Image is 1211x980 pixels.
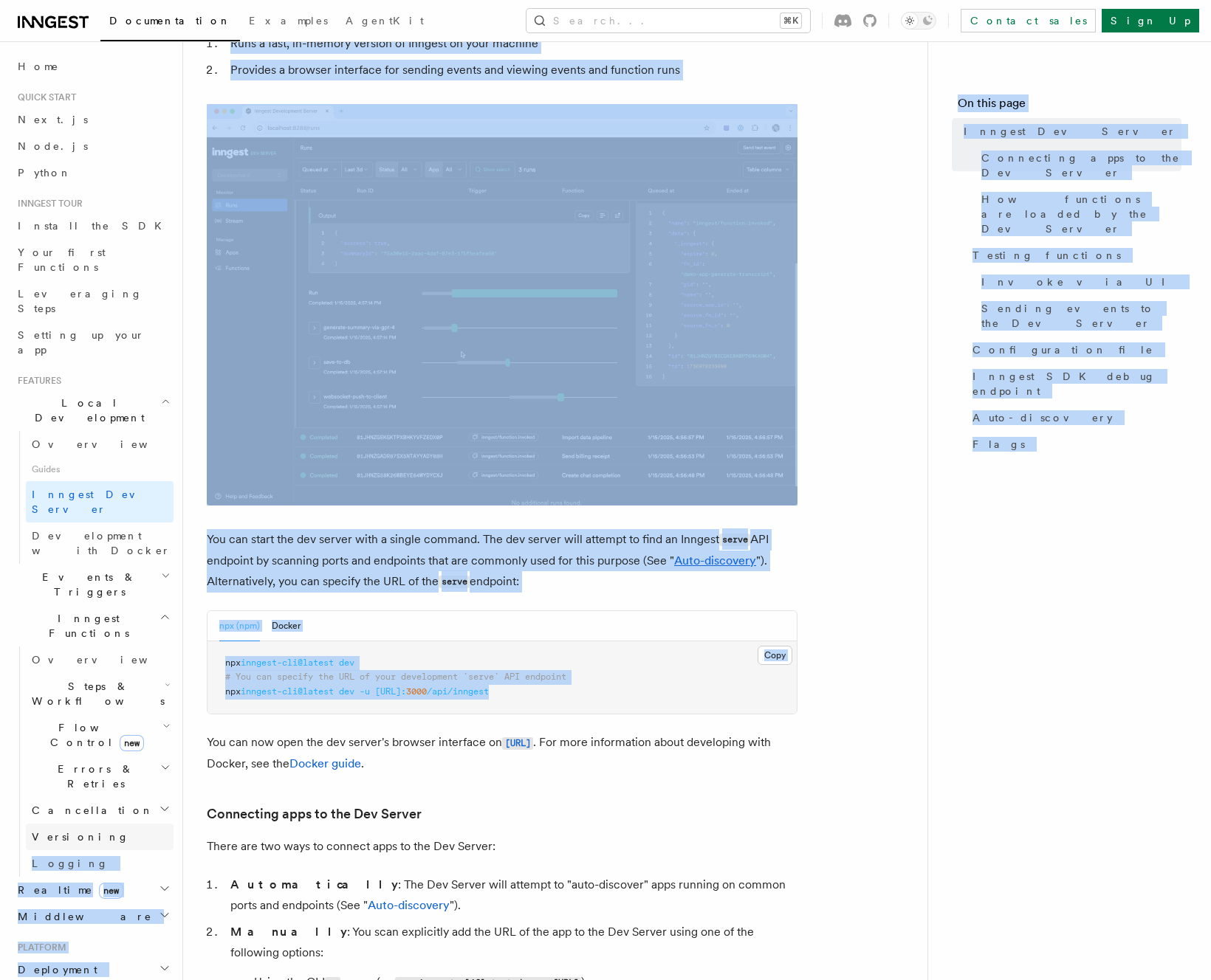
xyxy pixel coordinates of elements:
[406,686,427,697] span: 3000
[26,850,174,877] a: Logging
[26,431,174,458] a: Overview
[12,883,123,897] span: Realtime
[12,570,161,599] span: Events & Triggers
[26,756,174,797] button: Errors & Retries
[337,4,433,40] a: AgentKit
[502,735,533,749] a: [URL]
[958,94,1181,118] h4: On this page
[967,242,1181,269] a: Testing functions
[249,15,328,27] span: Examples
[207,836,797,857] p: There are two ways to connect apps to the Dev Server:
[972,437,1025,452] span: Flags
[207,732,797,774] p: You can now open the dev server's browser interface on . For more information about developing wi...
[12,213,174,239] a: Install the SDK
[225,658,241,668] span: npx
[439,576,470,588] code: serve
[26,481,174,522] a: Inngest Dev Server
[12,375,61,387] span: Features
[981,275,1178,289] span: Invoke via UI
[12,280,174,322] a: Leveraging Steps
[427,686,489,697] span: /api/inngest
[972,369,1181,398] span: Inngest SDK debug endpoint
[32,857,109,869] span: Logging
[346,15,424,27] span: AgentKit
[230,925,347,939] strong: Manually
[18,220,171,232] span: Install the SDK
[758,646,792,665] button: Copy
[12,903,174,930] button: Middleware
[26,762,160,791] span: Errors & Retries
[225,672,566,682] span: # You can specify the URL of your development `serve` API endpoint
[226,33,797,54] li: Runs a fast, in-memory version of Inngest on your machine
[12,605,174,646] button: Inngest Functions
[360,686,370,697] span: -u
[32,831,129,843] span: Versioning
[719,534,750,546] code: serve
[12,239,174,280] a: Your first Functions
[981,301,1181,331] span: Sending events to the Dev Server
[207,804,422,824] a: Connecting apps to the Dev Server
[12,133,174,159] a: Node.js
[339,686,354,697] span: dev
[964,124,1176,139] span: Inngest Dev Server
[18,59,59,74] span: Home
[967,404,1181,431] a: Auto-discovery
[18,140,88,152] span: Node.js
[18,329,145,356] span: Setting up your app
[901,12,936,30] button: Toggle dark mode
[674,553,756,567] a: Auto-discovery
[207,529,797,593] p: You can start the dev server with a single command. The dev server will attempt to find an Innges...
[32,489,158,515] span: Inngest Dev Server
[225,686,241,697] span: npx
[18,246,106,273] span: Your first Functions
[12,431,174,564] div: Local Development
[241,658,334,668] span: inngest-cli@latest
[981,151,1181,180] span: Connecting apps to the Dev Server
[12,962,97,977] span: Deployment
[975,145,1181,186] a: Connecting apps to the Dev Server
[32,654,184,666] span: Overview
[975,186,1181,242] a: How functions are loaded by the Dev Server
[972,248,1121,263] span: Testing functions
[109,15,231,27] span: Documentation
[289,756,361,770] a: Docker guide
[981,192,1181,236] span: How functions are loaded by the Dev Server
[975,269,1181,295] a: Invoke via UI
[961,9,1096,32] a: Contact sales
[967,363,1181,404] a: Inngest SDK debug endpoint
[12,909,152,924] span: Middleware
[12,92,76,103] span: Quick start
[12,942,66,953] span: Platform
[26,797,174,824] button: Cancellation
[12,877,174,903] button: Realtimenew
[967,431,1181,458] a: Flags
[975,295,1181,337] a: Sending events to the Dev Server
[230,877,398,891] strong: Automatically
[18,288,143,314] span: Leveraging Steps
[226,874,797,916] li: : The Dev Server will attempt to "auto-discover" apps running on common ports and endpoints (See ...
[26,679,165,708] span: Steps & Workflows
[226,60,797,80] li: Provides a browser interface for sending events and viewing events and function runs
[12,396,161,425] span: Local Development
[958,118,1181,145] a: Inngest Dev Server
[12,322,174,363] a: Setting up your app
[219,611,260,641] button: npx (npm)
[339,658,354,668] span: dev
[12,198,83,210] span: Inngest tour
[972,410,1113,425] span: Auto-discovery
[18,167,72,179] span: Python
[241,686,334,697] span: inngest-cli@latest
[26,646,174,673] a: Overview
[12,390,174,431] button: Local Development
[207,104,797,505] img: Dev Server Demo
[100,4,240,41] a: Documentation
[375,686,406,697] span: [URL]:
[32,438,184,450] span: Overview
[26,673,174,714] button: Steps & Workflows
[526,9,810,32] button: Search...⌘K
[26,458,174,481] span: Guides
[272,611,301,641] button: Docker
[99,883,123,899] span: new
[26,824,174,850] a: Versioning
[502,737,533,750] code: [URL]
